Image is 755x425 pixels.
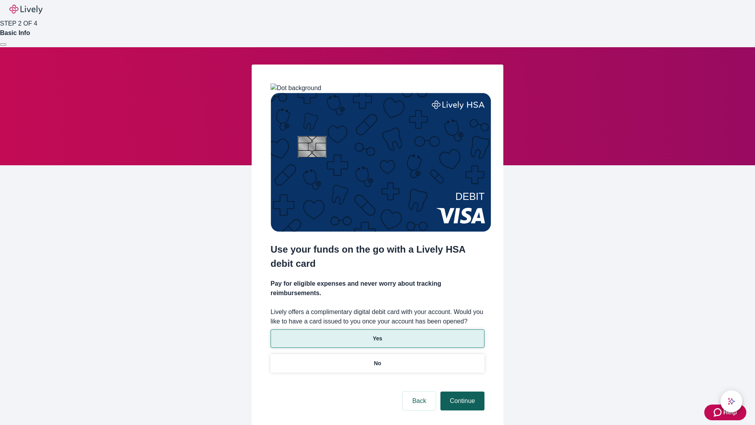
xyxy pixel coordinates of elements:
img: Dot background [271,83,321,93]
button: chat [720,390,742,412]
img: Debit card [271,93,491,232]
img: Lively [9,5,42,14]
button: Continue [440,392,484,410]
svg: Lively AI Assistant [727,397,735,405]
button: Zendesk support iconHelp [704,405,746,420]
button: Back [403,392,436,410]
button: Yes [271,329,484,348]
svg: Zendesk support icon [714,408,723,417]
button: No [271,354,484,373]
label: Lively offers a complimentary digital debit card with your account. Would you like to have a card... [271,307,484,326]
h4: Pay for eligible expenses and never worry about tracking reimbursements. [271,279,484,298]
span: Help [723,408,737,417]
p: No [374,359,381,368]
p: Yes [373,334,382,343]
h2: Use your funds on the go with a Lively HSA debit card [271,242,484,271]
